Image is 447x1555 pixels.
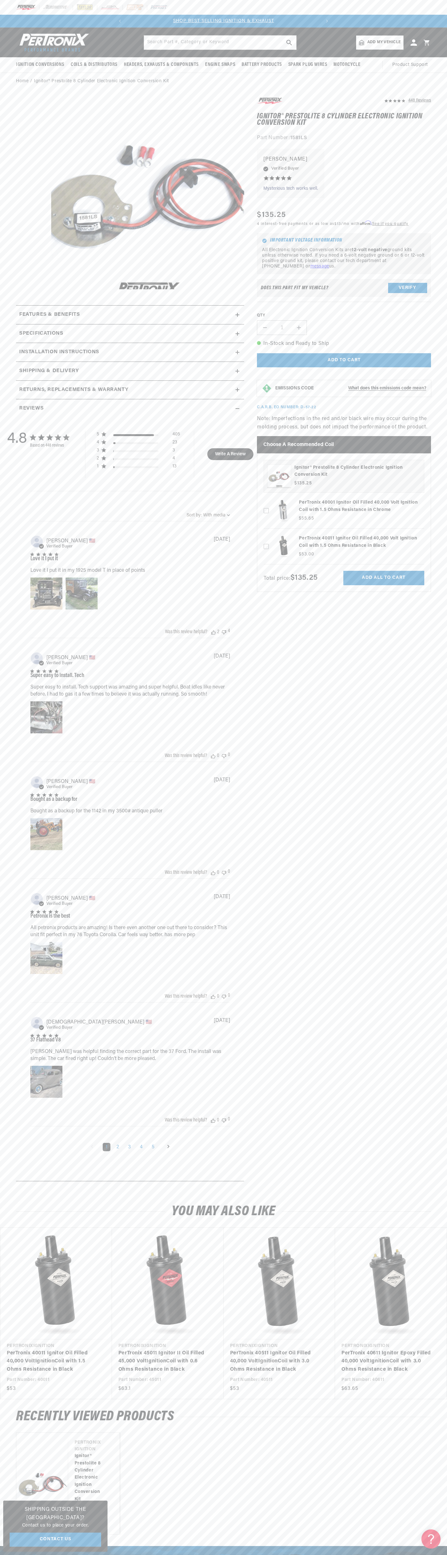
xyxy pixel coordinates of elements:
button: Translation missing: en.sections.announcements.next_announcement [321,15,333,28]
span: roy l. [46,538,95,544]
span: John G. [46,778,95,784]
span: Sort by: [187,513,202,518]
div: [DATE] [214,654,230,659]
a: Goto Page 5 [149,1143,157,1151]
span: Joseph C. [46,654,95,660]
div: Love it I put it [30,556,58,562]
div: Was this review helpful? [165,753,207,758]
div: 3 star by 3 reviews [97,448,180,456]
h2: Choose a Recommended Coil [257,436,431,453]
span: Engine Swaps [205,61,235,68]
button: Add to cart [257,353,431,368]
span: Add my vehicle [367,39,401,45]
a: Goto Page 2 [114,1143,122,1151]
span: $135.25 [257,209,286,221]
button: Translation missing: en.sections.announcements.previous_announcement [114,15,126,28]
img: Emissions code [262,383,272,394]
p: 4 interest-free payments or as low as /mo with . [257,221,408,227]
div: 4 [172,456,175,464]
div: 0 [228,993,230,999]
h2: Installation instructions [19,348,99,356]
span: Verified Buyer [46,544,73,548]
a: Page 1 [103,1143,110,1151]
div: 5 star rating out of 5 stars [30,793,77,797]
div: 0 [228,752,230,758]
p: In-Stock and Ready to Ship [257,340,431,348]
p: C.A.R.B. EO Number: D-57-22 [257,405,316,410]
div: [DATE] [214,777,230,783]
div: Vote down [222,993,226,999]
strong: EMISSIONS CODE [275,386,314,391]
div: 0 [217,994,219,999]
h3: Shipping Outside the [GEOGRAPHIC_DATA]? [10,1506,101,1522]
div: Super easy to install. Tech [30,673,84,679]
button: Sort by:With media [187,513,230,518]
summary: Specifications [16,324,244,343]
div: 1 star by 13 reviews [97,464,180,472]
a: PerTronix 45011 Ignitor II Oil Filled 45,000 VoltIgnitionCoil with 0.6 Ohms Resistance in Black [118,1349,211,1374]
div: [DATE] [214,894,230,899]
span: Headers, Exhausts & Components [124,61,199,68]
span: Verified Buyer [271,165,299,172]
div: 448 Reviews [408,96,431,104]
div: 4 [228,628,230,634]
div: customer reviews [19,418,241,1176]
span: $135.25 [294,480,312,487]
summary: Returns, Replacements & Warranty [16,381,244,399]
div: Vote down [222,869,226,875]
div: 0 [217,753,219,758]
a: Home [16,78,28,85]
div: 2 [217,629,219,634]
div: Was this review helpful? [165,1118,207,1123]
h2: Returns, Replacements & Warranty [19,386,128,394]
div: 23 [172,440,177,448]
h6: Important Voltage Information [262,238,426,243]
summary: Installation instructions [16,343,244,362]
nav: breadcrumbs [16,78,431,85]
label: QTY [257,313,431,318]
div: 5 star rating out of 5 stars [30,553,58,556]
span: Verified Buyer [46,902,73,906]
button: search button [282,36,296,50]
a: PerTronix 40511 Ignitor Oil Filled 40,000 VoltIgnitionCoil with 3.0 Ohms Resistance in Black [230,1349,323,1374]
div: Petronix is the best [30,913,70,919]
span: Coils & Distributors [71,61,117,68]
div: Was this review helpful? [165,870,207,875]
summary: Spark Plug Wires [285,57,331,72]
summary: Reviews [16,399,244,418]
div: 5 star rating out of 5 stars [30,910,70,913]
span: Product Support [392,61,428,68]
div: Bought as a backup for [30,797,77,802]
a: message [310,264,329,269]
span: Motorcycle [333,61,360,68]
div: [DATE] [214,1018,230,1023]
div: Image of Review by roy l. on February 17, 24 number 2 [66,578,98,610]
img: Pertronix [16,31,90,53]
a: Add my vehicle [356,36,403,50]
div: 1 of 2 [126,18,321,25]
h2: You may also like [16,1206,431,1218]
div: Vote up [211,1118,215,1123]
div: 2 [97,456,100,461]
a: Goto previous page [86,1142,98,1152]
strong: What does this emissions code mean? [348,386,426,391]
h2: RECENTLY VIEWED PRODUCTS [16,1411,431,1423]
div: Image of Review by Joseph C. on October 12, 23 number 1 [30,701,62,733]
media-gallery: Gallery Viewer [16,96,244,292]
span: Ignition Conversions [16,61,64,68]
h2: Features & Benefits [19,311,80,319]
summary: Shipping & Delivery [16,362,244,380]
ul: Slider [16,1432,431,1535]
button: EMISSIONS CODEWhat does this emissions code mean? [275,386,426,391]
div: 0 [217,1118,219,1123]
span: Avo B. [46,895,95,901]
strong: 1581LS [290,135,307,140]
a: Goto next page [162,1142,174,1152]
summary: Engine Swaps [202,57,238,72]
div: Image of Review by roy l. on February 17, 24 number 1 [30,578,62,610]
div: Vote up [211,753,215,758]
span: Verified Buyer [46,1025,73,1030]
div: 0 [228,869,230,875]
a: PerTronix 40011 Ignitor Oil Filled 40,000 Volt Ignition Coil with 1.5 Ohms Resistance in Black [7,1349,99,1374]
div: 0 [228,1117,230,1123]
